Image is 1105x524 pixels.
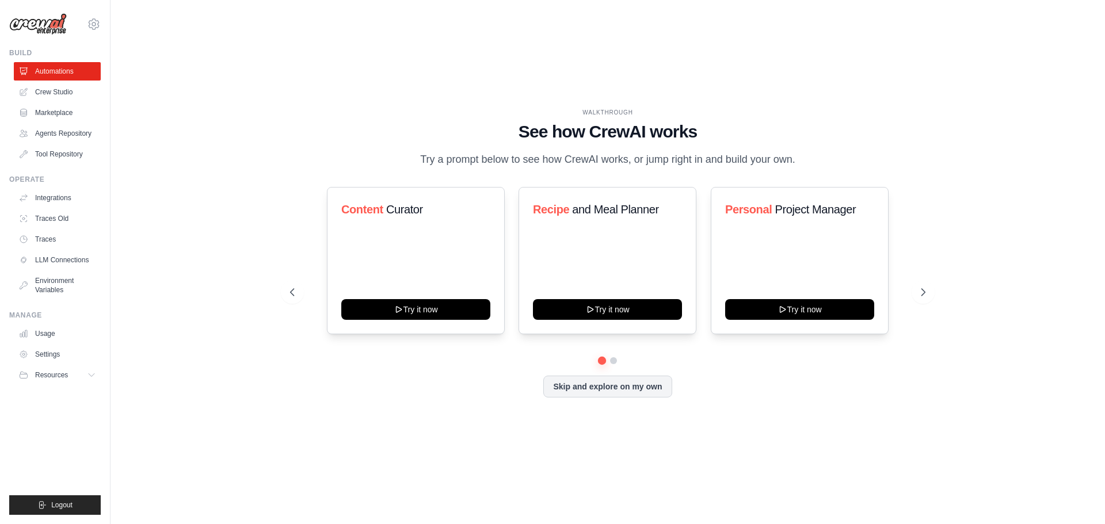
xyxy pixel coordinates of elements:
[341,299,490,320] button: Try it now
[290,108,925,117] div: WALKTHROUGH
[14,83,101,101] a: Crew Studio
[14,345,101,364] a: Settings
[9,48,101,58] div: Build
[35,370,68,380] span: Resources
[51,500,73,510] span: Logout
[573,203,659,216] span: and Meal Planner
[14,62,101,81] a: Automations
[290,121,925,142] h1: See how CrewAI works
[14,104,101,122] a: Marketplace
[725,299,874,320] button: Try it now
[414,151,801,168] p: Try a prompt below to see how CrewAI works, or jump right in and build your own.
[9,495,101,515] button: Logout
[725,203,772,216] span: Personal
[14,230,101,248] a: Traces
[543,376,672,397] button: Skip and explore on my own
[14,251,101,269] a: LLM Connections
[14,324,101,343] a: Usage
[14,271,101,299] a: Environment Variables
[14,124,101,143] a: Agents Repository
[1047,469,1105,524] iframe: Chat Widget
[14,145,101,163] a: Tool Repository
[9,13,67,35] img: Logo
[386,203,423,216] span: Curator
[14,366,101,384] button: Resources
[14,189,101,207] a: Integrations
[14,209,101,228] a: Traces Old
[775,203,856,216] span: Project Manager
[533,299,682,320] button: Try it now
[9,175,101,184] div: Operate
[9,311,101,320] div: Manage
[533,203,569,216] span: Recipe
[341,203,383,216] span: Content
